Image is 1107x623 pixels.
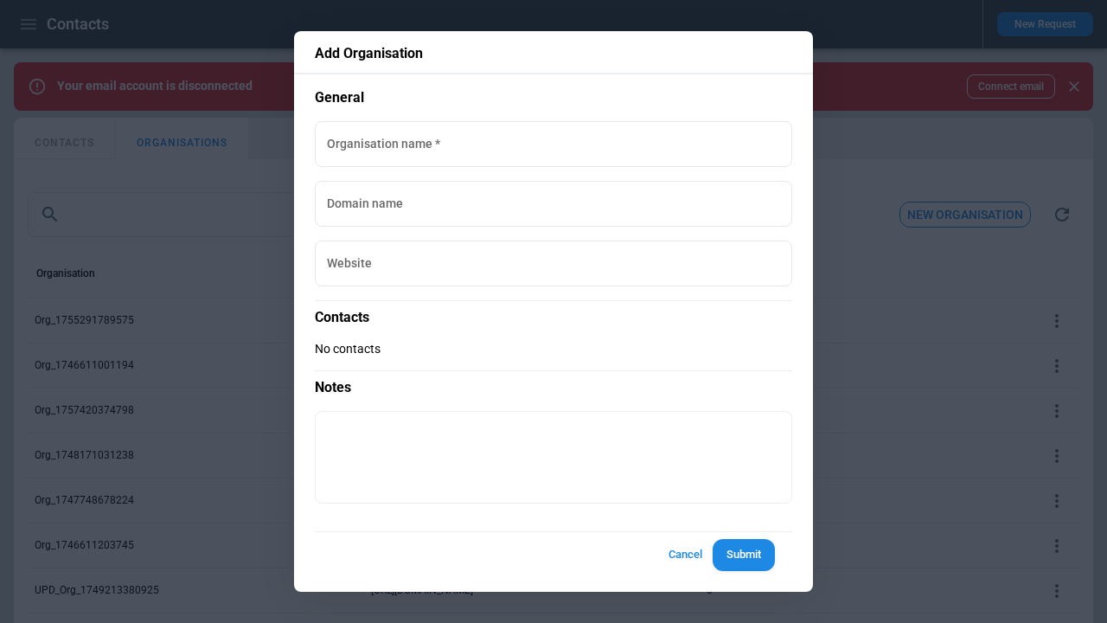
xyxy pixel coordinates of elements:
[315,88,792,107] p: General
[315,45,792,62] p: Add Organisation
[713,539,775,571] button: Submit
[657,539,713,571] button: Cancel
[315,370,792,397] p: Notes
[315,300,792,327] p: Contacts
[315,342,792,356] p: No contacts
